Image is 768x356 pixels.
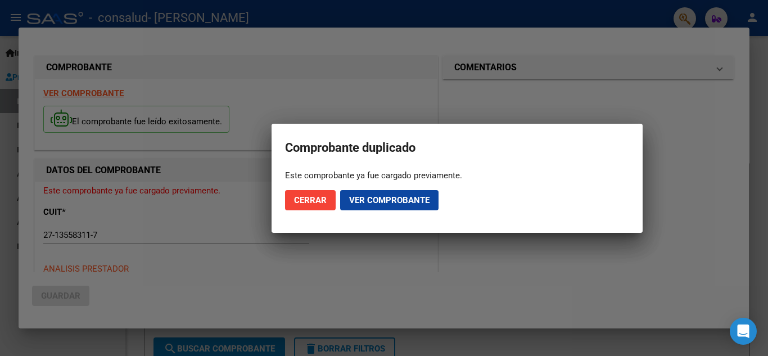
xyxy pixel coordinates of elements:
[285,137,629,159] h2: Comprobante duplicado
[294,195,327,205] span: Cerrar
[349,195,430,205] span: Ver comprobante
[340,190,439,210] button: Ver comprobante
[730,318,757,345] div: Open Intercom Messenger
[285,170,629,181] div: Este comprobante ya fue cargado previamente.
[285,190,336,210] button: Cerrar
